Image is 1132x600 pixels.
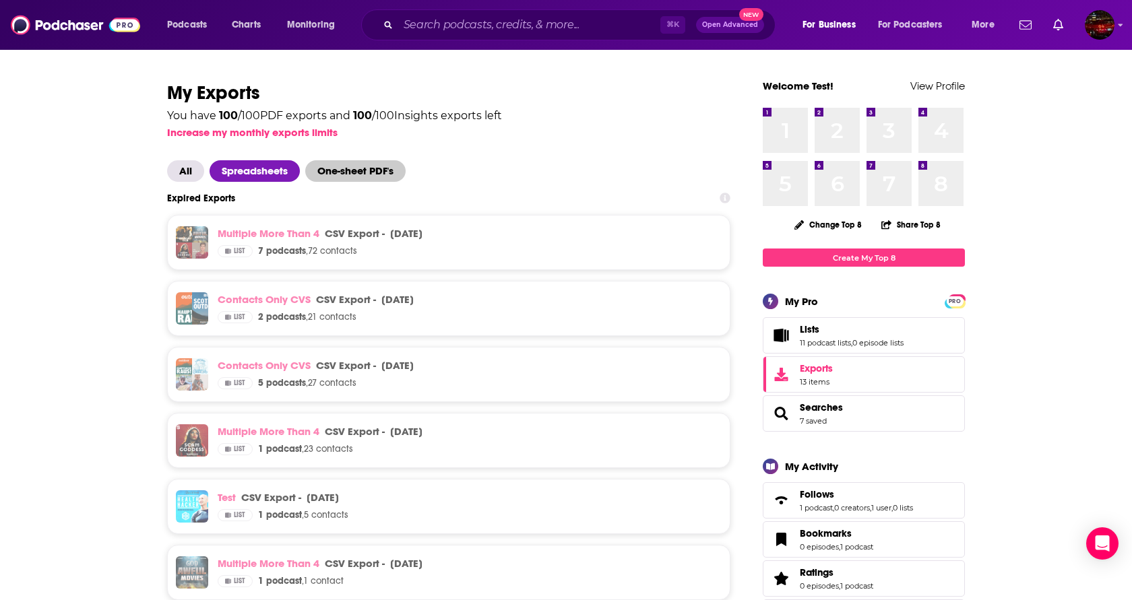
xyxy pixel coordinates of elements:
[800,488,834,500] span: Follows
[763,356,965,393] a: Exports
[176,292,208,325] img: Hauptsache raus - der OUTDOOR-Podcast
[192,358,208,374] img: L'Instant Outdoor
[287,15,335,34] span: Monitoring
[218,227,319,240] a: Multiple more than 4
[167,160,204,182] span: All
[374,9,788,40] div: Search podcasts, credits, & more...
[218,557,319,570] a: Multiple more than 4
[947,296,963,306] span: PRO
[1085,10,1114,40] img: User Profile
[840,581,873,591] a: 1 podcast
[167,160,210,182] button: All
[316,359,376,372] div: export -
[381,293,414,306] div: [DATE]
[234,248,245,255] span: List
[176,226,192,242] img: The Breakfast Club
[258,443,353,455] a: 1 podcast,23 contacts
[278,14,352,36] button: open menu
[353,109,372,122] span: 100
[258,575,344,587] a: 1 podcast,1 contact
[767,326,794,345] a: Lists
[316,293,336,306] span: csv
[258,245,357,257] a: 7 podcasts,72 contacts
[307,491,339,504] div: [DATE]
[1085,10,1114,40] button: Show profile menu
[839,542,840,552] span: ,
[785,460,838,473] div: My Activity
[696,17,764,33] button: Open AdvancedNew
[325,227,385,240] div: export -
[192,226,208,242] img: God Awful Movies
[390,227,422,240] div: [DATE]
[763,482,965,519] span: Follows
[192,242,208,259] img: Joyce Meyer Enjoying Everyday Life® TV Audio Podcast
[258,377,356,389] a: 5 podcasts,27 contacts
[176,556,208,589] img: God Awful Movies
[800,527,852,539] span: Bookmarks
[786,216,870,233] button: Change Top 8
[234,578,245,585] span: List
[218,359,311,372] a: Contacts only CVS
[158,14,224,36] button: open menu
[192,374,208,391] img: Outdoor
[210,160,300,182] span: Spreadsheets
[1014,13,1037,36] a: Show notifications dropdown
[800,338,851,347] a: 11 podcast lists
[218,491,236,504] a: test
[325,227,345,240] span: csv
[763,248,965,267] a: Create My Top 8
[176,424,208,457] img: Scam Goddess
[258,575,302,587] span: 1 podcast
[785,295,818,308] div: My Pro
[176,358,192,374] img: Hauptsache raus - der OUTDOOR-Podcast
[316,359,336,372] span: csv
[258,311,306,323] span: 2 podcasts
[739,8,763,21] span: New
[763,79,834,92] a: Welcome Test!
[800,542,839,552] a: 0 episodes
[325,557,385,570] div: export -
[800,527,873,539] a: Bookmarks
[870,503,871,512] span: ,
[167,15,207,34] span: Podcasts
[167,126,338,139] button: Increase my monthly exports limits
[219,109,238,122] span: 100
[325,557,345,570] span: csv
[390,425,422,438] div: [DATE]
[258,509,302,521] span: 1 podcast
[258,509,348,521] a: 1 podcast,5 contacts
[176,490,208,523] img: Health Hacker
[241,491,301,504] div: export -
[234,380,245,387] span: List
[851,338,852,347] span: ,
[390,557,422,570] div: [DATE]
[800,401,843,413] a: Searches
[800,362,833,374] span: Exports
[381,359,414,372] div: [DATE]
[871,503,891,512] a: 1 user
[176,374,192,391] img: Mike Avery's Outdoor Magazine
[241,491,261,504] span: csv
[258,377,306,389] span: 5 podcasts
[800,581,839,591] a: 0 episodes
[223,14,269,36] a: Charts
[869,14,962,36] button: open menu
[800,377,833,387] span: 13 items
[305,160,406,182] span: One-sheet PDF's
[11,12,140,38] a: Podchaser - Follow, Share and Rate Podcasts
[167,193,235,204] h3: Expired Exports
[210,160,305,182] button: Spreadsheets
[800,323,819,335] span: Lists
[800,488,913,500] a: Follows
[834,503,870,512] a: 0 creators
[767,404,794,423] a: Searches
[803,15,856,34] span: For Business
[839,581,840,591] span: ,
[800,416,827,426] a: 7 saved
[833,503,834,512] span: ,
[767,569,794,588] a: Ratings
[800,503,833,512] a: 1 podcast
[881,211,941,238] button: Share Top 8
[234,512,245,519] span: List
